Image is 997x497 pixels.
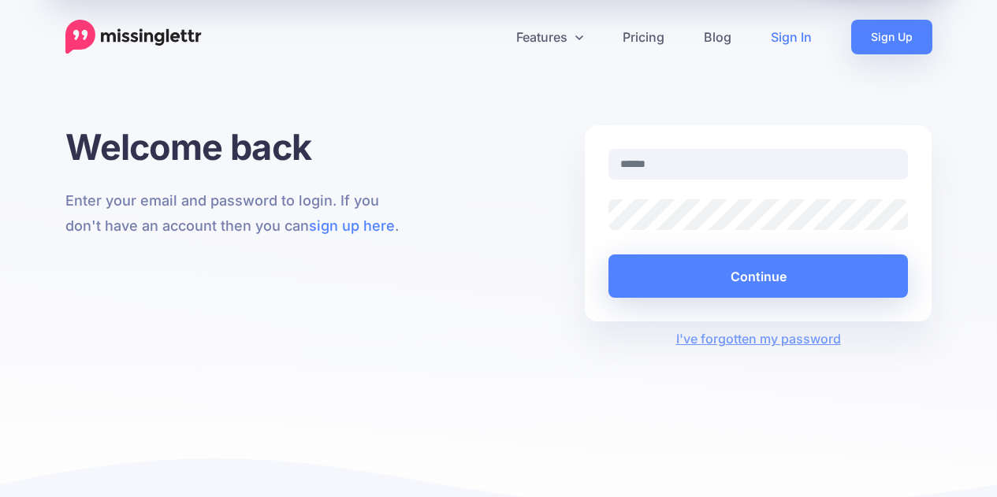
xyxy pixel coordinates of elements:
[497,20,603,54] a: Features
[608,254,909,298] button: Continue
[676,331,841,347] a: I've forgotten my password
[851,20,932,54] a: Sign Up
[751,20,831,54] a: Sign In
[603,20,684,54] a: Pricing
[65,125,413,169] h1: Welcome back
[65,188,413,239] p: Enter your email and password to login. If you don't have an account then you can .
[309,217,395,234] a: sign up here
[684,20,751,54] a: Blog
